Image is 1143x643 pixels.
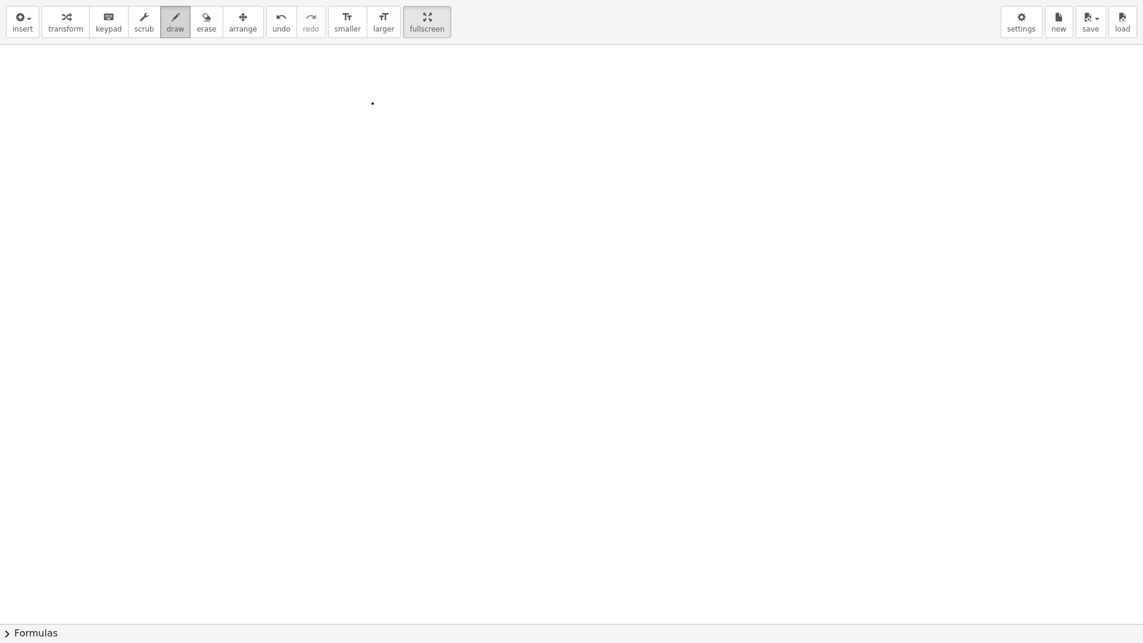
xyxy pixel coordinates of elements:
[276,10,287,24] i: undo
[1051,25,1066,33] span: new
[1115,25,1130,33] span: load
[303,25,319,33] span: redo
[296,6,326,38] button: redoredo
[48,25,83,33] span: transform
[367,6,401,38] button: format_sizelarger
[342,10,353,24] i: format_size
[1045,6,1073,38] button: new
[1082,25,1099,33] span: save
[305,10,317,24] i: redo
[6,6,39,38] button: insert
[410,25,444,33] span: fullscreen
[160,6,191,38] button: draw
[328,6,367,38] button: format_sizesmaller
[103,10,114,24] i: keyboard
[335,25,361,33] span: smaller
[196,25,216,33] span: erase
[223,6,264,38] button: arrange
[167,25,185,33] span: draw
[89,6,129,38] button: keyboardkeypad
[273,25,291,33] span: undo
[135,25,154,33] span: scrub
[42,6,90,38] button: transform
[13,25,33,33] span: insert
[1108,6,1137,38] button: load
[378,10,389,24] i: format_size
[96,25,122,33] span: keypad
[1007,25,1036,33] span: settings
[1001,6,1042,38] button: settings
[229,25,257,33] span: arrange
[403,6,451,38] button: fullscreen
[1076,6,1106,38] button: save
[128,6,161,38] button: scrub
[266,6,297,38] button: undoundo
[373,25,394,33] span: larger
[190,6,223,38] button: erase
